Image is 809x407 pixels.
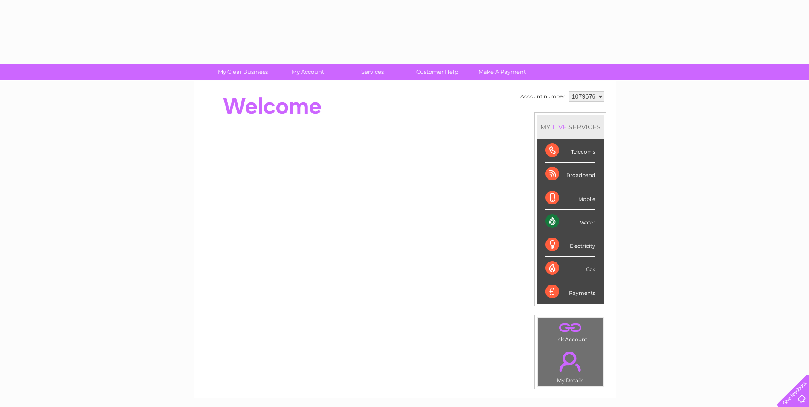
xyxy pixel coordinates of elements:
a: Customer Help [402,64,473,80]
td: Account number [518,89,567,104]
div: Broadband [545,163,595,186]
div: Electricity [545,233,595,257]
div: Telecoms [545,139,595,163]
a: Services [337,64,408,80]
a: . [540,346,601,376]
div: LIVE [551,123,568,131]
div: Gas [545,257,595,280]
div: MY SERVICES [537,115,604,139]
div: Water [545,210,595,233]
a: Make A Payment [467,64,537,80]
td: Link Account [537,318,603,345]
td: My Details [537,344,603,386]
a: . [540,320,601,335]
div: Mobile [545,186,595,210]
div: Payments [545,280,595,303]
a: My Clear Business [208,64,278,80]
a: My Account [273,64,343,80]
